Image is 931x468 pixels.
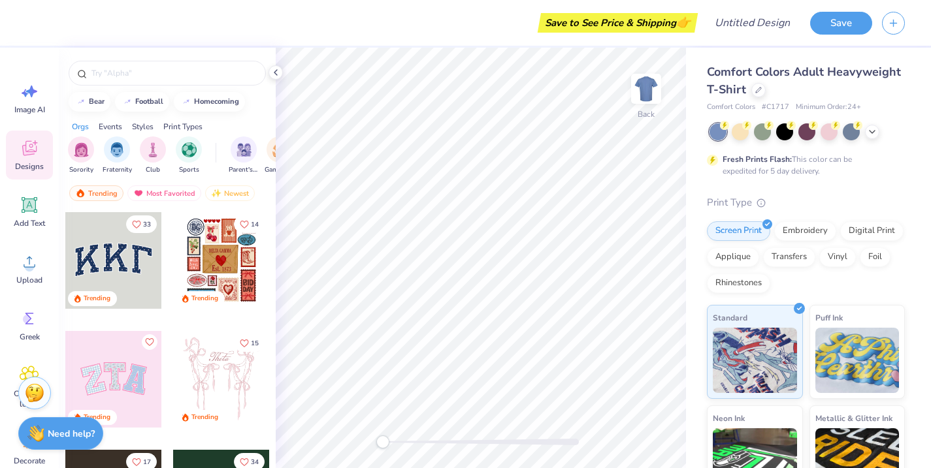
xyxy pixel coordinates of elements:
[541,13,694,33] div: Save to See Price & Shipping
[815,311,843,324] span: Puff Ink
[181,98,191,106] img: trend_line.gif
[265,136,295,175] button: filter button
[676,14,691,30] span: 👉
[143,459,151,465] span: 17
[132,121,154,133] div: Styles
[133,189,144,198] img: most_fav.gif
[142,334,157,350] button: Like
[140,136,166,175] div: filter for Club
[176,136,202,175] button: filter button
[75,189,86,198] img: trending.gif
[69,185,123,201] div: Trending
[103,165,132,175] span: Fraternity
[704,10,800,36] input: Untitled Design
[122,98,133,106] img: trend_line.gif
[713,311,747,324] span: Standard
[265,165,295,175] span: Game Day
[234,215,265,233] button: Like
[211,189,221,198] img: newest.gif
[110,142,124,157] img: Fraternity Image
[194,98,239,105] div: homecoming
[68,136,94,175] button: filter button
[234,334,265,352] button: Like
[707,273,770,293] div: Rhinestones
[146,165,160,175] span: Club
[76,98,86,106] img: trend_line.gif
[815,411,892,425] span: Metallic & Glitter Ink
[707,247,759,267] div: Applique
[237,142,252,157] img: Parent's Weekend Image
[48,428,95,440] strong: Need help?
[163,121,203,133] div: Print Types
[140,136,166,175] button: filter button
[135,98,163,105] div: football
[191,294,218,304] div: Trending
[633,76,659,102] img: Back
[265,136,295,175] div: filter for Game Day
[146,142,160,157] img: Club Image
[763,247,815,267] div: Transfers
[205,185,255,201] div: Newest
[84,413,110,422] div: Trending
[16,275,42,285] span: Upload
[713,411,745,425] span: Neon Ink
[182,142,197,157] img: Sports Image
[229,136,259,175] button: filter button
[819,247,856,267] div: Vinyl
[723,154,792,164] strong: Fresh Prints Flash:
[272,142,287,157] img: Game Day Image
[69,92,110,112] button: bear
[191,413,218,422] div: Trending
[638,108,655,120] div: Back
[84,294,110,304] div: Trending
[251,340,259,347] span: 15
[376,435,389,448] div: Accessibility label
[229,165,259,175] span: Parent's Weekend
[14,104,45,115] span: Image AI
[103,136,132,175] div: filter for Fraternity
[69,165,93,175] span: Sorority
[103,136,132,175] button: filter button
[179,165,199,175] span: Sports
[127,185,201,201] div: Most Favorited
[126,215,157,233] button: Like
[796,102,861,113] span: Minimum Order: 24 +
[89,98,105,105] div: bear
[174,92,245,112] button: homecoming
[707,221,770,241] div: Screen Print
[115,92,169,112] button: football
[68,136,94,175] div: filter for Sorority
[713,328,797,393] img: Standard
[176,136,202,175] div: filter for Sports
[762,102,789,113] span: # C1717
[723,153,883,177] div: This color can be expedited for 5 day delivery.
[90,67,257,80] input: Try "Alpha"
[810,12,872,35] button: Save
[815,328,900,393] img: Puff Ink
[707,195,905,210] div: Print Type
[707,102,755,113] span: Comfort Colors
[774,221,836,241] div: Embroidery
[14,456,45,466] span: Decorate
[860,247,890,267] div: Foil
[251,221,259,228] span: 14
[72,121,89,133] div: Orgs
[229,136,259,175] div: filter for Parent's Weekend
[707,64,901,97] span: Comfort Colors Adult Heavyweight T-Shirt
[20,332,40,342] span: Greek
[99,121,122,133] div: Events
[840,221,904,241] div: Digital Print
[15,161,44,172] span: Designs
[251,459,259,465] span: 34
[74,142,89,157] img: Sorority Image
[8,388,51,409] span: Clipart & logos
[14,218,45,228] span: Add Text
[143,221,151,228] span: 33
